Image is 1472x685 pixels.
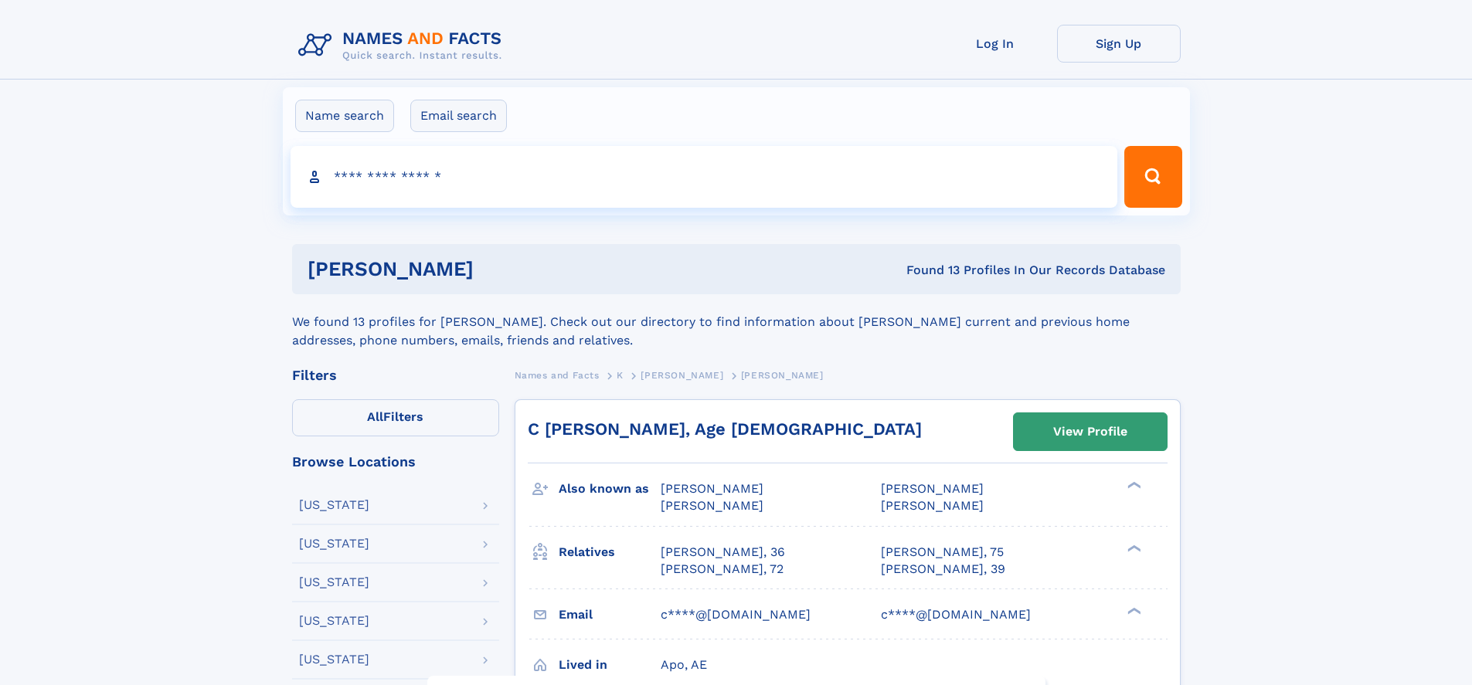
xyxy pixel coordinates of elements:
[661,561,784,578] a: [PERSON_NAME], 72
[641,370,723,381] span: [PERSON_NAME]
[881,544,1004,561] a: [PERSON_NAME], 75
[292,294,1181,350] div: We found 13 profiles for [PERSON_NAME]. Check out our directory to find information about [PERSON...
[559,476,661,502] h3: Also known as
[292,399,499,436] label: Filters
[1124,605,1142,615] div: ❯
[559,539,661,565] h3: Relatives
[299,537,369,550] div: [US_STATE]
[410,100,507,132] label: Email search
[367,409,383,424] span: All
[617,370,624,381] span: K
[1124,146,1181,208] button: Search Button
[661,544,785,561] a: [PERSON_NAME], 36
[690,262,1165,279] div: Found 13 Profiles In Our Records Database
[1053,414,1127,449] div: View Profile
[661,498,763,513] span: [PERSON_NAME]
[308,259,690,279] h1: [PERSON_NAME]
[528,419,922,439] a: C [PERSON_NAME], Age [DEMOGRAPHIC_DATA]
[661,657,707,672] span: Apo, AE
[641,365,723,385] a: [PERSON_NAME]
[1124,543,1142,553] div: ❯
[292,455,499,469] div: Browse Locations
[299,499,369,511] div: [US_STATE]
[299,653,369,666] div: [US_STATE]
[299,576,369,588] div: [US_STATE]
[881,561,1005,578] a: [PERSON_NAME], 39
[299,615,369,627] div: [US_STATE]
[1124,480,1142,490] div: ❯
[559,652,661,678] h3: Lived in
[881,498,984,513] span: [PERSON_NAME]
[1014,413,1167,450] a: View Profile
[559,602,661,628] h3: Email
[292,368,499,382] div: Filters
[741,370,824,381] span: [PERSON_NAME]
[881,481,984,496] span: [PERSON_NAME]
[515,365,600,385] a: Names and Facts
[291,146,1118,208] input: search input
[1057,25,1181,63] a: Sign Up
[295,100,394,132] label: Name search
[661,481,763,496] span: [PERSON_NAME]
[292,25,515,66] img: Logo Names and Facts
[617,365,624,385] a: K
[933,25,1057,63] a: Log In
